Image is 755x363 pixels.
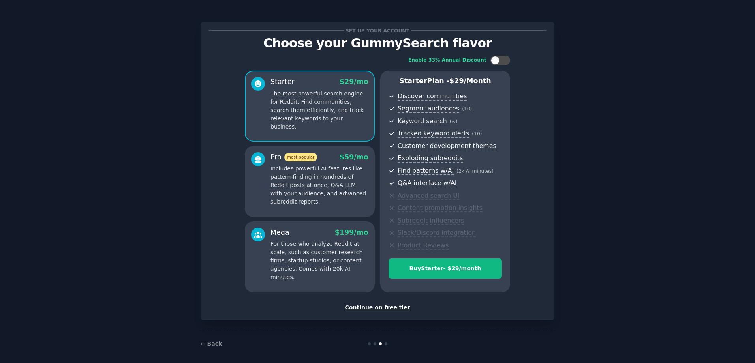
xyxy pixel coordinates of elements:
[209,36,546,50] p: Choose your GummySearch flavor
[398,92,467,101] span: Discover communities
[398,241,449,250] span: Product Reviews
[398,129,469,138] span: Tracked keyword alerts
[389,264,501,273] div: Buy Starter - $ 29 /month
[398,229,476,237] span: Slack/Discord integration
[472,131,482,137] span: ( 10 )
[398,204,483,212] span: Content promotion insights
[270,152,317,162] div: Pro
[340,153,368,161] span: $ 59 /mo
[398,105,459,113] span: Segment audiences
[449,77,491,85] span: $ 29 /month
[450,119,458,124] span: ( ∞ )
[398,217,464,225] span: Subreddit influencers
[398,117,447,125] span: Keyword search
[270,90,368,131] p: The most powerful search engine for Reddit. Find communities, search them efficiently, and track ...
[201,341,222,347] a: ← Back
[335,228,368,236] span: $ 199 /mo
[209,303,546,312] div: Continue on free tier
[398,179,456,187] span: Q&A interface w/AI
[270,165,368,206] p: Includes powerful AI features like pattern-finding in hundreds of Reddit posts at once, Q&A LLM w...
[344,26,411,35] span: Set up your account
[456,168,494,174] span: ( 2k AI minutes )
[340,78,368,86] span: $ 29 /mo
[398,192,459,200] span: Advanced search UI
[270,228,289,238] div: Mega
[398,142,496,150] span: Customer development themes
[270,77,295,87] div: Starter
[398,167,454,175] span: Find patterns w/AI
[462,106,472,112] span: ( 10 )
[389,258,502,279] button: BuyStarter- $29/month
[398,154,463,163] span: Exploding subreddits
[408,57,486,64] div: Enable 33% Annual Discount
[270,240,368,281] p: For those who analyze Reddit at scale, such as customer research firms, startup studios, or conte...
[389,76,502,86] p: Starter Plan -
[284,153,317,161] span: most popular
